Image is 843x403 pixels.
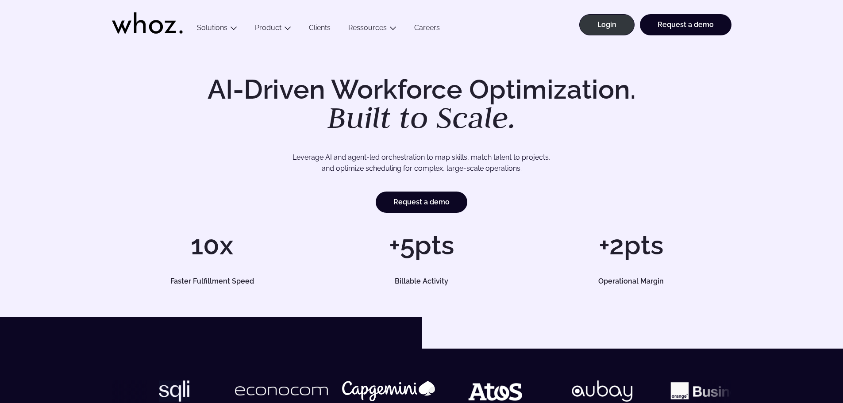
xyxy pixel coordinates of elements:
p: Leverage AI and agent-led orchestration to map skills, match talent to projects, and optimize sch... [143,152,701,174]
button: Ressources [339,23,405,35]
h5: Faster Fulfillment Speed [122,278,302,285]
button: Product [246,23,300,35]
a: Clients [300,23,339,35]
h1: +5pts [321,232,522,258]
h1: +2pts [531,232,731,258]
h1: AI-Driven Workforce Optimization. [195,76,648,133]
button: Solutions [188,23,246,35]
h1: 10x [112,232,312,258]
h5: Billable Activity [331,278,512,285]
h5: Operational Margin [541,278,721,285]
em: Built to Scale. [327,98,516,137]
a: Careers [405,23,449,35]
a: Product [255,23,281,32]
a: Request a demo [376,192,467,213]
a: Ressources [348,23,387,32]
a: Request a demo [640,14,731,35]
a: Login [579,14,635,35]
